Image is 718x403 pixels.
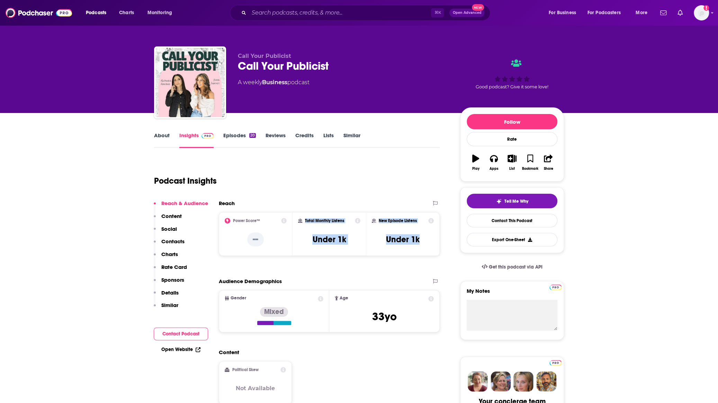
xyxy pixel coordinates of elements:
[485,150,503,175] button: Apps
[468,371,488,392] img: Sydney Profile
[372,310,397,323] span: 33 yo
[472,4,484,11] span: New
[496,199,502,204] img: tell me why sparkle
[631,7,656,18] button: open menu
[476,84,548,89] span: Good podcast? Give it some love!
[544,167,553,171] div: Share
[549,283,562,290] a: Pro website
[161,264,187,270] p: Rate Card
[233,218,260,223] h2: Power Score™
[694,5,709,20] button: Show profile menu
[223,132,256,148] a: Episodes20
[491,371,511,392] img: Barbara Profile
[472,167,479,171] div: Play
[636,8,647,18] span: More
[467,114,557,129] button: Follow
[305,218,344,223] h2: Total Monthly Listens
[489,264,542,270] span: Get this podcast via API
[449,9,484,17] button: Open AdvancedNew
[467,288,557,300] label: My Notes
[154,251,178,264] button: Charts
[219,278,282,284] h2: Audience Demographics
[503,150,521,175] button: List
[260,307,288,317] div: Mixed
[238,53,291,59] span: Call Your Publicist
[539,150,557,175] button: Share
[154,302,178,315] button: Similar
[549,360,562,366] img: Podchaser Pro
[219,200,235,207] h2: Reach
[379,218,417,223] h2: New Episode Listens
[249,7,431,18] input: Search podcasts, credits, & more...
[549,359,562,366] a: Pro website
[115,7,138,18] a: Charts
[154,226,177,238] button: Social
[312,234,346,245] h3: Under 1k
[154,200,208,213] button: Reach & Audience
[154,327,208,340] button: Contact Podcast
[236,5,497,21] div: Search podcasts, credits, & more...
[154,132,170,148] a: About
[657,7,669,19] a: Show notifications dropdown
[467,150,485,175] button: Play
[583,7,631,18] button: open menu
[460,53,564,96] div: Good podcast? Give it some love!
[522,167,538,171] div: Bookmark
[340,296,348,300] span: Age
[295,132,313,148] a: Credits
[476,259,548,275] a: Get this podcast via API
[490,167,499,171] div: Apps
[154,277,184,289] button: Sponsors
[6,6,72,19] img: Podchaser - Follow, Share and Rate Podcasts
[467,214,557,227] a: Contact This Podcast
[143,7,181,18] button: open menu
[386,234,420,245] h3: Under 1k
[694,5,709,20] img: User Profile
[161,213,182,219] p: Content
[179,132,214,148] a: InsightsPodchaser Pro
[161,238,185,245] p: Contacts
[694,5,709,20] span: Logged in as jennevievef
[509,167,515,171] div: List
[549,284,562,290] img: Podchaser Pro
[155,48,225,117] img: Call Your Publicist
[161,251,178,257] p: Charts
[266,132,286,148] a: Reviews
[81,7,115,18] button: open menu
[675,7,685,19] a: Show notifications dropdown
[161,302,178,308] p: Similar
[587,8,621,18] span: For Podcasters
[544,7,585,18] button: open menu
[262,79,287,86] a: Business
[161,226,177,232] p: Social
[238,78,309,87] div: A weekly podcast
[154,264,187,277] button: Rate Card
[549,8,576,18] span: For Business
[147,8,172,18] span: Monitoring
[219,349,434,356] h2: Content
[467,194,557,208] button: tell me why sparkleTell Me Why
[232,367,259,372] h2: Political Skew
[703,5,709,11] svg: Add a profile image
[452,11,481,15] span: Open Advanced
[231,296,246,300] span: Gender
[154,213,182,226] button: Content
[154,289,179,302] button: Details
[513,371,533,392] img: Jules Profile
[86,8,106,18] span: Podcasts
[323,132,333,148] a: Lists
[161,200,208,207] p: Reach & Audience
[236,385,275,392] h3: Not Available
[504,199,528,204] span: Tell Me Why
[247,233,264,246] p: --
[119,8,134,18] span: Charts
[154,238,185,251] button: Contacts
[154,176,217,186] h1: Podcast Insights
[201,133,214,139] img: Podchaser Pro
[161,277,184,283] p: Sponsors
[467,233,557,246] button: Export One-Sheet
[161,289,179,296] p: Details
[343,132,360,148] a: Similar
